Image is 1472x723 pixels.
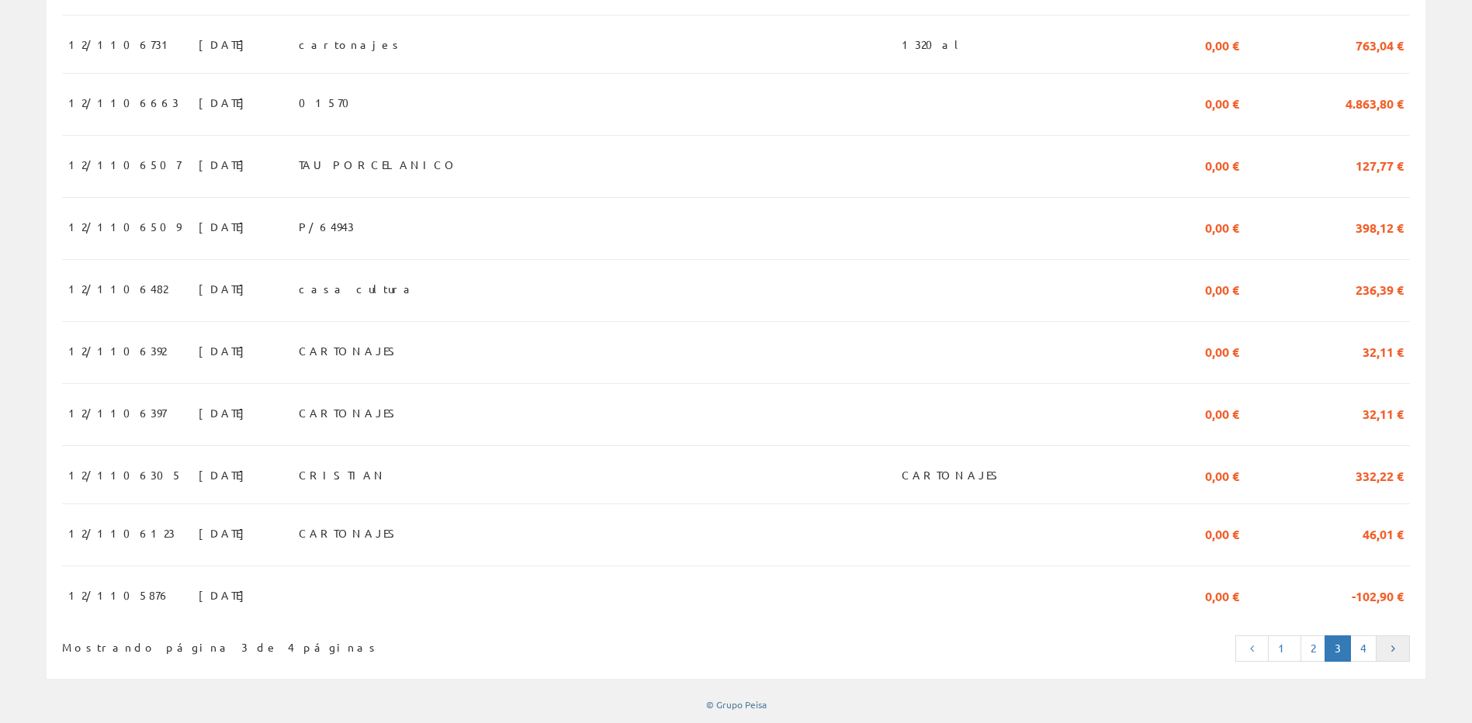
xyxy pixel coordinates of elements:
span: 01570 [299,89,358,116]
span: 12/1106509 [68,213,181,240]
span: P/64943 [299,213,354,240]
span: [DATE] [199,31,252,57]
span: CARTONAJES [299,400,402,426]
span: 0,00 € [1205,582,1239,608]
span: 12/1105876 [68,582,171,608]
div: Mostrando página 3 de 4 páginas [62,634,610,656]
span: 0,00 € [1205,275,1239,302]
a: 1 [1268,635,1301,662]
span: CRISTIAN [299,462,386,488]
span: 398,12 € [1356,213,1404,240]
span: [DATE] [199,520,252,546]
span: 32,11 € [1363,400,1404,426]
span: 0,00 € [1205,462,1239,488]
span: 12/1106482 [68,275,168,302]
span: 12/1106663 [68,89,178,116]
span: 1320al [902,31,965,57]
span: 0,00 € [1205,31,1239,57]
span: TAU PORCELANICO [299,151,459,178]
span: [DATE] [199,400,252,426]
a: Página actual [1325,635,1351,662]
span: 763,04 € [1356,31,1404,57]
span: 0,00 € [1205,89,1239,116]
span: CARTONAJES [902,462,1005,488]
a: 2 [1301,635,1325,662]
span: 4.863,80 € [1346,89,1404,116]
span: 12/1106731 [68,31,175,57]
span: cartonajes [299,31,404,57]
span: 12/1106507 [68,151,181,178]
span: 32,11 € [1363,337,1404,364]
span: [DATE] [199,151,252,178]
span: [DATE] [199,582,252,608]
span: 12/1106123 [68,520,175,546]
span: 0,00 € [1205,400,1239,426]
span: casa cultura [299,275,416,302]
span: 236,39 € [1356,275,1404,302]
span: 127,77 € [1356,151,1404,178]
span: 46,01 € [1363,520,1404,546]
span: CARTONAJES [299,520,402,546]
a: Página siguiente [1376,635,1410,662]
span: [DATE] [199,89,252,116]
span: 0,00 € [1205,520,1239,546]
span: 332,22 € [1356,462,1404,488]
span: CARTONAJES [299,337,402,364]
div: © Grupo Peisa [47,698,1425,711]
span: 12/1106305 [68,462,182,488]
span: [DATE] [199,275,252,302]
span: 0,00 € [1205,337,1239,364]
span: 0,00 € [1205,213,1239,240]
span: [DATE] [199,213,252,240]
span: 12/1106392 [68,337,166,364]
span: [DATE] [199,337,252,364]
span: 12/1106397 [68,400,166,426]
span: 0,00 € [1205,151,1239,178]
span: -102,90 € [1352,582,1404,608]
a: 4 [1350,635,1377,662]
span: [DATE] [199,462,252,488]
a: Página anterior [1235,635,1269,662]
